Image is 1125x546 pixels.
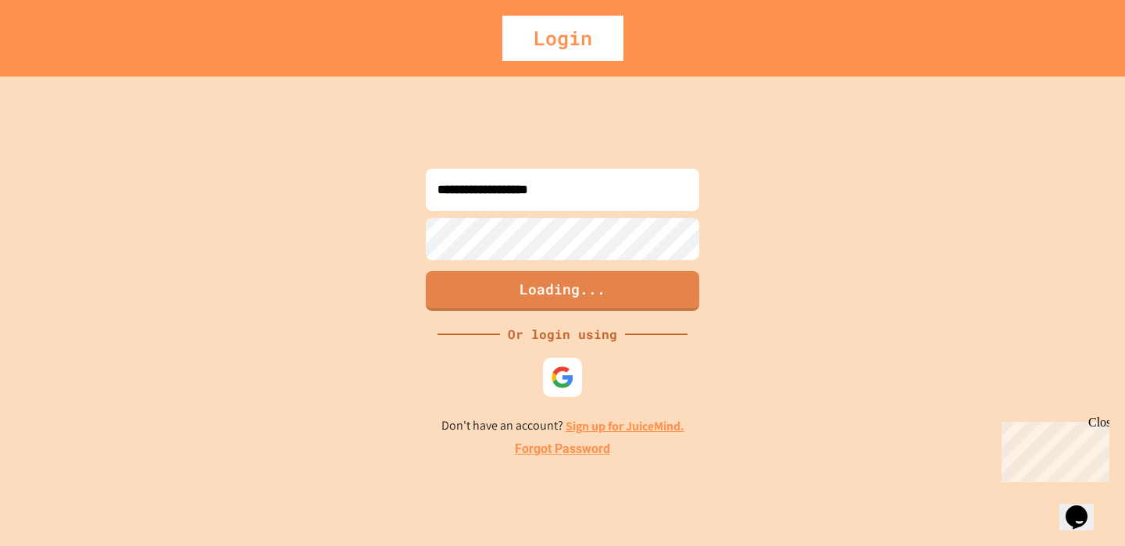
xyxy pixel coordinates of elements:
iframe: chat widget [995,416,1109,482]
a: Forgot Password [515,440,610,459]
div: Login [502,16,623,61]
div: Or login using [500,325,625,344]
img: google-icon.svg [551,366,574,389]
button: Loading... [426,271,699,311]
iframe: chat widget [1059,484,1109,530]
a: Sign up for JuiceMind. [566,418,684,434]
p: Don't have an account? [441,416,684,436]
div: Chat with us now!Close [6,6,108,99]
